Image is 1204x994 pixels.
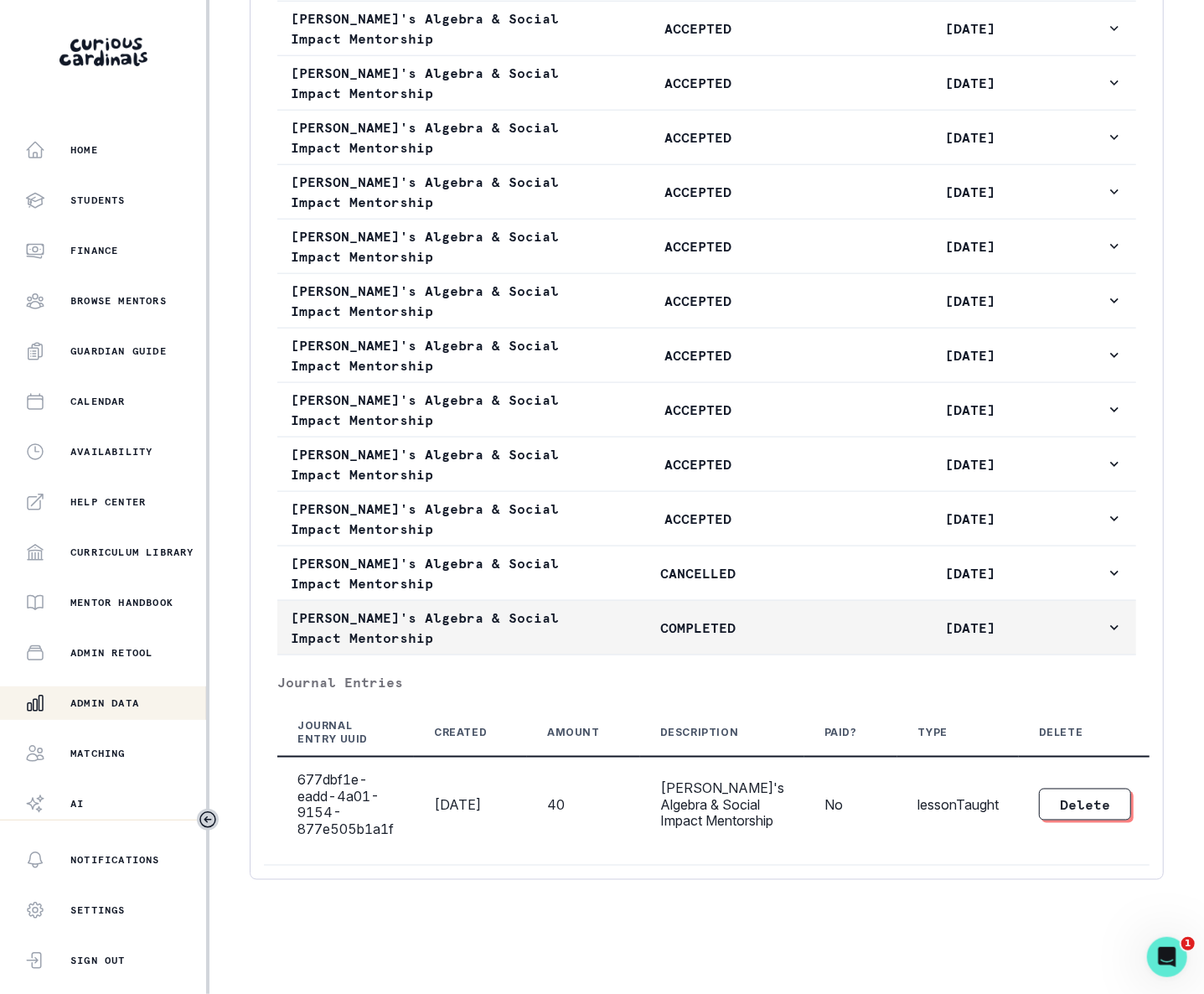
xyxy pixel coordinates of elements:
p: Admin Retool [70,646,152,660]
div: Amount [547,726,600,739]
button: Delete [1039,789,1131,821]
p: Notifications [70,853,160,867]
p: Guardian Guide [70,344,167,358]
p: ACCEPTED [562,509,834,529]
p: [PERSON_NAME]'s Algebra & Social Impact Mentorship [291,63,562,103]
p: ACCEPTED [562,291,834,311]
div: Created [434,726,487,739]
button: Toggle sidebar [197,809,219,831]
p: Calendar [70,395,126,408]
p: Help Center [70,495,146,509]
p: [DATE] [835,127,1106,148]
p: [PERSON_NAME]'s Algebra & Social Impact Mentorship [291,281,562,321]
p: ACCEPTED [562,73,834,93]
div: Paid? [824,726,857,739]
p: Browse Mentors [70,294,167,308]
p: [PERSON_NAME]'s Algebra & Social Impact Mentorship [291,444,562,484]
p: [PERSON_NAME]'s Algebra & Social Impact Mentorship [291,390,562,430]
button: [PERSON_NAME]'s Algebra & Social Impact MentorshipCOMPLETED[DATE] [277,601,1136,655]
img: Curious Cardinals Logo [59,38,147,66]
div: Description [660,726,739,739]
p: [PERSON_NAME]'s Algebra & Social Impact Mentorship [291,553,562,593]
p: [DATE] [835,236,1106,256]
button: [PERSON_NAME]'s Algebra & Social Impact MentorshipACCEPTED[DATE] [277,383,1136,437]
td: [DATE] [414,757,527,852]
p: [DATE] [835,400,1106,420]
button: [PERSON_NAME]'s Algebra & Social Impact MentorshipCANCELLED[DATE] [277,546,1136,600]
p: [PERSON_NAME]'s Algebra & Social Impact Mentorship [291,499,562,539]
p: AI [70,797,84,810]
td: [PERSON_NAME]'s Algebra & Social Impact Mentorship [640,757,804,852]
button: [PERSON_NAME]'s Algebra & Social Impact MentorshipACCEPTED[DATE] [277,220,1136,273]
p: [DATE] [835,182,1106,202]
button: [PERSON_NAME]'s Algebra & Social Impact MentorshipACCEPTED[DATE] [277,437,1136,491]
button: [PERSON_NAME]'s Algebra & Social Impact MentorshipACCEPTED[DATE] [277,492,1136,546]
p: Matching [70,747,126,760]
p: [PERSON_NAME]'s Algebra & Social Impact Mentorship [291,8,562,49]
p: [DATE] [835,345,1106,365]
p: ACCEPTED [562,454,834,474]
p: [DATE] [835,618,1106,638]
td: No [804,757,897,852]
button: [PERSON_NAME]'s Algebra & Social Impact MentorshipACCEPTED[DATE] [277,274,1136,328]
p: ACCEPTED [562,127,834,148]
p: ACCEPTED [562,182,834,202]
td: 40 [527,757,640,852]
p: Journal Entries [277,672,1136,692]
p: [PERSON_NAME]'s Algebra & Social Impact Mentorship [291,608,562,648]
p: Mentor Handbook [70,596,173,609]
div: Journal Entry UUID [297,719,374,746]
p: ACCEPTED [562,236,834,256]
p: [DATE] [835,18,1106,39]
button: [PERSON_NAME]'s Algebra & Social Impact MentorshipACCEPTED[DATE] [277,329,1136,382]
div: 677dbf1e-eadd-4a01-9154-877e505b1a1f [297,771,394,838]
button: [PERSON_NAME]'s Algebra & Social Impact MentorshipACCEPTED[DATE] [277,2,1136,55]
p: Settings [70,903,126,917]
p: Home [70,143,98,157]
p: [DATE] [835,454,1106,474]
p: COMPLETED [562,618,834,638]
p: ACCEPTED [562,345,834,365]
p: [DATE] [835,73,1106,93]
p: ACCEPTED [562,400,834,420]
p: Finance [70,244,118,257]
p: [PERSON_NAME]'s Algebra & Social Impact Mentorship [291,226,562,267]
p: [DATE] [835,563,1106,583]
button: [PERSON_NAME]'s Algebra & Social Impact MentorshipACCEPTED[DATE] [277,111,1136,164]
p: [PERSON_NAME]'s Algebra & Social Impact Mentorship [291,172,562,212]
p: Availability [70,445,152,458]
button: [PERSON_NAME]'s Algebra & Social Impact MentorshipACCEPTED[DATE] [277,56,1136,110]
p: [PERSON_NAME]'s Algebra & Social Impact Mentorship [291,335,562,375]
iframe: Intercom live chat [1147,937,1187,977]
p: [PERSON_NAME]'s Algebra & Social Impact Mentorship [291,117,562,158]
p: CANCELLED [562,563,834,583]
div: Delete [1039,726,1083,739]
p: [DATE] [835,509,1106,529]
button: [PERSON_NAME]'s Algebra & Social Impact MentorshipACCEPTED[DATE] [277,165,1136,219]
span: 1 [1181,937,1195,950]
p: Curriculum Library [70,546,194,559]
p: Sign Out [70,954,126,967]
p: Students [70,194,126,207]
p: [DATE] [835,291,1106,311]
p: Admin Data [70,696,139,710]
div: Type [917,726,948,739]
p: ACCEPTED [562,18,834,39]
td: lessonTaught [897,757,1019,852]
